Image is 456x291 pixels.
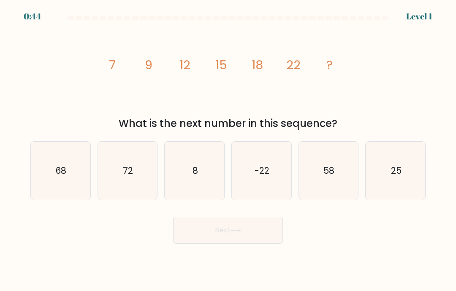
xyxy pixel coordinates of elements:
[326,57,333,73] tspan: ?
[193,164,198,177] text: 8
[252,57,263,73] tspan: 18
[109,57,116,73] tspan: 7
[123,164,133,177] text: 72
[179,57,190,73] tspan: 12
[215,57,227,73] tspan: 15
[145,57,152,73] tspan: 9
[255,164,269,177] text: -22
[406,10,432,23] div: Level 1
[35,116,421,131] div: What is the next number in this sequence?
[56,164,66,177] text: 68
[286,57,301,73] tspan: 22
[391,164,401,177] text: 25
[24,10,41,23] div: 0:44
[173,217,283,244] button: Next
[323,164,334,177] text: 58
